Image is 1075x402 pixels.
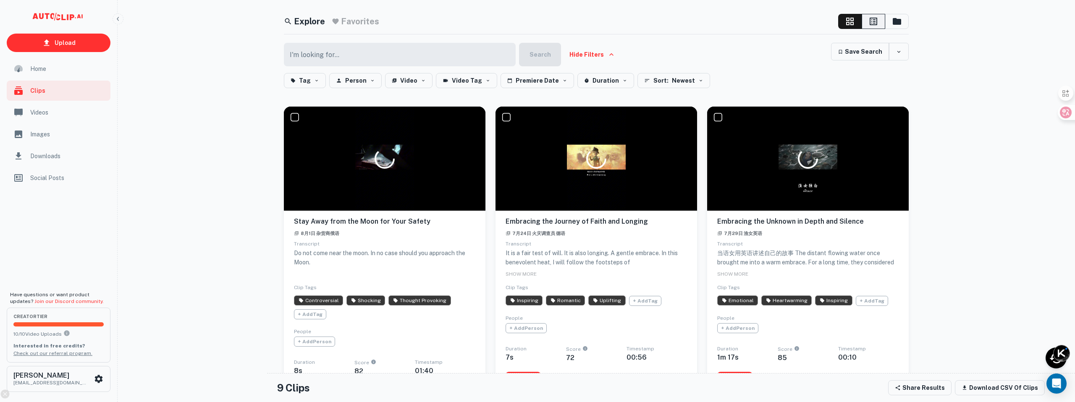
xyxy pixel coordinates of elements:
[506,285,528,290] span: Clip Tags
[629,296,661,306] span: + Add Tag
[838,353,899,361] h6: 00:10
[7,34,110,52] a: Upload
[506,323,547,333] span: + Add Person
[717,315,734,321] span: People
[506,229,565,237] a: 7月24日 火灾调查员 德语
[30,130,105,139] span: Images
[546,295,585,305] span: AI has identified this clip as Romantic
[30,151,105,161] span: Downloads
[13,342,104,350] p: Interested in free credits?
[294,229,339,237] a: 8月1日 杂货商俄语
[7,124,110,144] a: Images
[501,73,574,88] button: Premiere Date
[385,73,433,88] button: Video
[717,346,738,352] span: Duration
[672,76,695,86] span: Newest
[277,380,310,395] h4: 9 Clips
[294,367,354,375] h6: 8 s
[354,360,415,367] span: Score
[778,354,838,362] h6: 85
[341,15,379,28] h5: Favorites
[815,295,852,305] span: AI has identified this clip as Inspiring
[838,346,866,352] span: Timestamp
[284,73,326,88] button: Tag
[792,347,800,354] div: An AI-calculated score on a clip's engagement potential, scored from 0 to 100.
[506,295,543,305] span: AI has identified this clip as Inspiring
[13,379,89,386] p: [EMAIL_ADDRESS][DOMAIN_NAME]
[294,248,475,267] p: Do not come near the moon. In no case should you approach the Moon.
[566,347,627,354] span: Score
[294,217,475,226] h6: Stay Away from the Moon for Your Safety
[506,271,537,277] span: SHOW MORE
[10,292,104,304] span: Have questions or want product updates?
[506,217,687,226] h6: Embracing the Journey of Faith and Longing
[581,347,588,354] div: An AI-calculated score on a clip's engagement potential, scored from 0 to 100.
[13,372,89,379] h6: [PERSON_NAME]
[7,168,110,188] a: Social Posts
[294,15,325,28] h5: Explore
[369,360,376,367] div: An AI-calculated score on a clip's engagement potential, scored from 0 to 100.
[717,229,762,237] a: 7月29日 渔女英语
[506,315,523,321] span: People
[1046,347,1067,368] div: Recent Activity
[7,146,110,166] a: Downloads
[294,329,311,334] span: People
[63,330,70,337] svg: You can upload 10 videos per month on the creator tier. Upgrade to upload more.
[13,314,104,319] span: creator Tier
[831,43,889,60] button: Save Search
[7,102,110,123] a: Videos
[717,271,748,277] span: SHOW MORE
[717,248,899,332] p: 当语女用英语讲述自己的故事 The distant flowing water once brought me into a warm embrace. For a long time, the...
[717,323,758,333] span: + Add Person
[388,295,451,305] span: AI has identified this clip as Thought Provoking
[717,372,752,385] button: View Clip
[506,248,687,276] p: It is a fair test of will. It is also longing. A gentle embrace. In this benevolent heat, I will ...
[856,296,888,306] span: + Add Tag
[717,231,762,236] span: 7月29日 渔女英语
[436,73,497,88] button: Video Tag
[34,298,104,304] a: Join our Discord community.
[717,285,740,290] span: Clip Tags
[564,43,619,66] button: Hide Filters
[13,350,92,356] a: Check out our referral program.
[30,64,105,73] span: Home
[294,359,315,365] span: Duration
[778,347,838,354] span: Score
[588,295,625,305] span: AI has identified this clip as Uplifting
[955,380,1045,395] button: Download CSV of clips
[637,73,710,88] button: Sort: Newest
[577,73,634,88] button: Duration
[329,73,382,88] button: Person
[761,295,812,305] span: AI has identified this clip as Heartwarming
[627,353,687,361] h6: 00:56
[653,76,669,86] span: Sort:
[717,217,899,226] h6: Embracing the Unknown in Depth and Silence
[13,330,104,338] p: 10 / 10 Video Uploads
[717,295,758,305] span: AI has identified this clip as Emotional
[415,359,443,365] span: Timestamp
[7,366,110,392] button: [PERSON_NAME][EMAIL_ADDRESS][DOMAIN_NAME]
[506,231,565,236] span: 7月24日 火灾调查员 德语
[30,86,105,95] span: Clips
[294,285,317,290] span: Clip Tags
[506,346,527,352] span: Duration
[7,59,110,79] a: Home
[506,372,541,385] button: View Clip
[294,337,335,347] span: + Add Person
[354,367,415,375] h6: 82
[506,353,566,361] h6: 7 s
[1046,373,1067,394] div: Open Intercom Messenger
[7,81,110,101] a: Clips
[566,354,627,362] h6: 72
[30,173,105,183] span: Social Posts
[294,241,320,247] span: Transcript
[284,43,511,66] input: I'm looking for...
[717,241,743,247] span: Transcript
[55,38,76,47] p: Upload
[346,295,385,305] span: AI has identified this clip as Shocking
[7,308,110,362] button: creatorTier10/10Video UploadsYou can upload 10 videos per month on the creator tier. Upgrade to u...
